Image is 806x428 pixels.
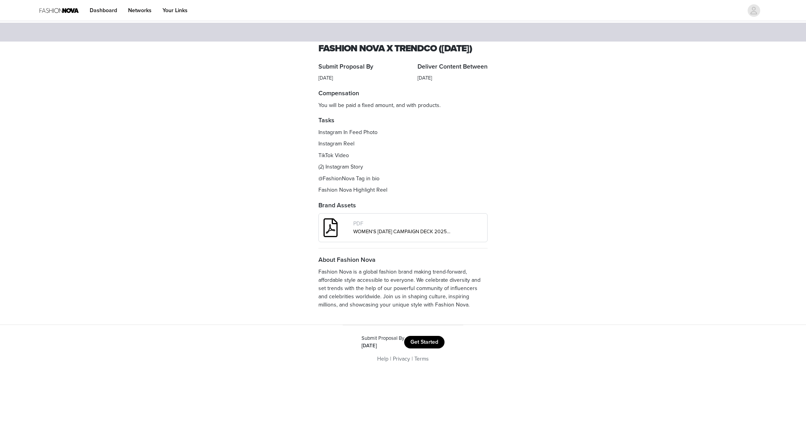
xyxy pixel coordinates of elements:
[318,62,373,71] h4: Submit Proposal By
[750,4,757,17] div: avatar
[318,74,373,82] div: [DATE]
[318,152,349,159] span: TikTok Video
[353,220,363,227] span: PDF
[318,140,354,147] span: Instagram Reel
[318,101,488,109] p: You will be paid a fixed amount, and with products.
[318,116,488,125] h4: Tasks
[414,355,429,362] a: Terms
[318,129,378,136] span: Instagram In Feed Photo
[353,229,462,235] a: WOMEN'S [DATE] CAMPAIGN DECK 2025 (3).pdf
[318,42,488,56] h1: Fashion Nova x TrendCo ([DATE])
[393,355,410,362] a: Privacy
[318,201,488,210] h4: Brand Assets
[377,355,389,362] a: Help
[404,336,445,348] button: Get Started
[417,62,488,71] h4: Deliver Content Between
[123,2,156,19] a: Networks
[390,355,391,362] span: |
[318,175,380,182] span: @FashionNova Tag in bio
[361,342,404,350] div: [DATE]
[318,89,488,98] h4: Compensation
[417,74,488,82] div: [DATE]
[158,2,192,19] a: Your Links
[318,255,488,265] h4: About Fashion Nova
[85,2,122,19] a: Dashboard
[318,163,363,170] span: (2) Instagram Story
[412,355,413,362] span: |
[318,187,387,193] span: Fashion Nova Highlight Reel
[40,2,79,19] img: Fashion Nova Logo
[318,268,488,309] p: Fashion Nova is a global fashion brand making trend-forward, affordable style accessible to every...
[361,335,404,343] div: Submit Proposal By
